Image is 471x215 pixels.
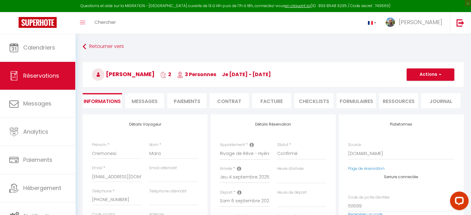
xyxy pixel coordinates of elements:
h4: Détails Voyageur [92,122,198,127]
label: Départ [220,190,233,196]
label: Prénom [92,142,107,148]
label: Source [348,142,361,148]
label: Code de porte d'entrée [348,195,390,200]
iframe: LiveChat chat widget [445,189,471,215]
span: Chercher [94,19,116,25]
label: Statut [277,142,288,148]
button: Actions [407,68,454,81]
label: Email [92,165,102,171]
li: FORMULAIRES [337,93,376,108]
li: CHECKLISTS [294,93,334,108]
label: Arrivée [220,166,232,172]
li: Paiements [167,93,207,108]
span: Paiements [23,156,52,164]
label: Heure de départ [277,190,307,196]
li: Journal [421,93,460,108]
label: Téléphone [92,188,112,194]
a: Chercher [90,12,120,34]
label: Nom [149,142,158,148]
span: [PERSON_NAME] [399,18,442,26]
label: Email alternatif [149,165,177,171]
span: Messages [132,98,158,105]
label: Appartement [220,142,245,148]
span: Calendriers [23,44,55,51]
span: Hébergement [23,184,61,192]
span: Messages [23,100,51,107]
a: en cliquant ici [285,3,311,8]
img: Super Booking [19,17,57,28]
span: je [DATE] - [DATE] [222,71,271,78]
li: Ressources [379,93,418,108]
li: Facture [252,93,291,108]
span: [PERSON_NAME] [92,70,155,78]
h4: Détails Réservation [220,122,326,127]
span: Réservations [23,72,59,80]
h4: Serrure connectée [348,175,454,179]
a: ... [PERSON_NAME] [381,12,450,34]
label: Heure d'arrivée [277,166,304,172]
img: logout [456,19,464,27]
li: Contrat [210,93,249,108]
a: Retourner vers [83,41,464,52]
span: 3 Personnes [177,71,216,78]
label: Téléphone alternatif [149,188,186,194]
span: 2 [160,71,171,78]
h4: Plateformes [348,122,454,127]
a: Page de réservation [348,166,385,171]
li: Informations [83,93,122,108]
img: ... [386,18,395,27]
span: Analytics [23,128,48,135]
